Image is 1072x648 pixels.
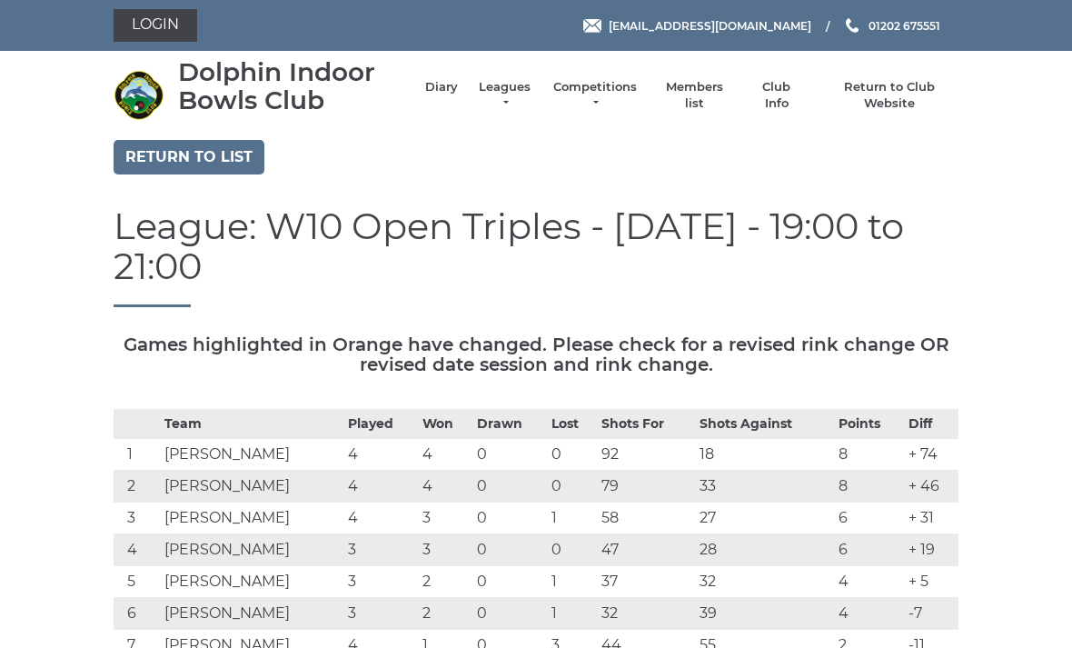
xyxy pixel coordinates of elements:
[834,597,904,629] td: 4
[472,438,547,470] td: 0
[583,19,601,33] img: Email
[904,409,958,438] th: Diff
[547,533,597,565] td: 0
[114,9,197,42] a: Login
[425,79,458,95] a: Diary
[551,79,639,112] a: Competitions
[695,409,834,438] th: Shots Against
[547,597,597,629] td: 1
[343,470,418,502] td: 4
[547,565,597,597] td: 1
[547,470,597,502] td: 0
[750,79,803,112] a: Club Info
[472,565,547,597] td: 0
[343,502,418,533] td: 4
[472,470,547,502] td: 0
[834,409,904,438] th: Points
[160,597,343,629] td: [PERSON_NAME]
[821,79,958,112] a: Return to Club Website
[418,565,472,597] td: 2
[904,565,958,597] td: + 5
[160,565,343,597] td: [PERSON_NAME]
[114,70,164,120] img: Dolphin Indoor Bowls Club
[547,502,597,533] td: 1
[114,533,160,565] td: 4
[597,597,695,629] td: 32
[834,502,904,533] td: 6
[597,409,695,438] th: Shots For
[597,565,695,597] td: 37
[904,597,958,629] td: -7
[834,438,904,470] td: 8
[597,502,695,533] td: 58
[472,597,547,629] td: 0
[114,470,160,502] td: 2
[160,502,343,533] td: [PERSON_NAME]
[418,470,472,502] td: 4
[418,409,472,438] th: Won
[343,533,418,565] td: 3
[834,470,904,502] td: 8
[869,18,940,32] span: 01202 675551
[695,565,834,597] td: 32
[834,565,904,597] td: 4
[695,533,834,565] td: 28
[343,409,418,438] th: Played
[834,533,904,565] td: 6
[597,438,695,470] td: 92
[695,438,834,470] td: 18
[160,438,343,470] td: [PERSON_NAME]
[695,470,834,502] td: 33
[656,79,731,112] a: Members list
[114,565,160,597] td: 5
[114,334,958,374] h5: Games highlighted in Orange have changed. Please check for a revised rink change OR revised date ...
[476,79,533,112] a: Leagues
[178,58,407,115] div: Dolphin Indoor Bowls Club
[597,533,695,565] td: 47
[547,409,597,438] th: Lost
[904,438,958,470] td: + 74
[904,533,958,565] td: + 19
[114,206,958,307] h1: League: W10 Open Triples - [DATE] - 19:00 to 21:00
[695,502,834,533] td: 27
[160,470,343,502] td: [PERSON_NAME]
[114,502,160,533] td: 3
[547,438,597,470] td: 0
[472,533,547,565] td: 0
[418,438,472,470] td: 4
[114,438,160,470] td: 1
[343,438,418,470] td: 4
[843,17,940,35] a: Phone us 01202 675551
[343,565,418,597] td: 3
[904,502,958,533] td: + 31
[609,18,811,32] span: [EMAIL_ADDRESS][DOMAIN_NAME]
[583,17,811,35] a: Email [EMAIL_ADDRESS][DOMAIN_NAME]
[160,409,343,438] th: Team
[418,597,472,629] td: 2
[904,470,958,502] td: + 46
[597,470,695,502] td: 79
[418,533,472,565] td: 3
[846,18,859,33] img: Phone us
[695,597,834,629] td: 39
[114,597,160,629] td: 6
[472,409,547,438] th: Drawn
[472,502,547,533] td: 0
[114,140,264,174] a: Return to list
[418,502,472,533] td: 3
[160,533,343,565] td: [PERSON_NAME]
[343,597,418,629] td: 3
